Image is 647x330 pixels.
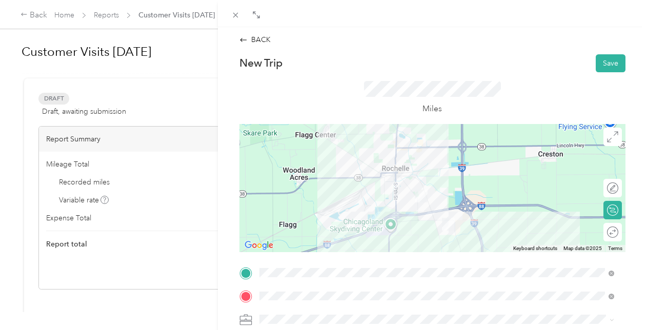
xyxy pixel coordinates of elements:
button: Keyboard shortcuts [513,245,557,252]
span: Map data ©2025 [563,245,602,251]
button: Save [596,54,625,72]
p: New Trip [239,56,282,70]
p: Miles [422,102,442,115]
div: BACK [239,34,271,45]
img: Google [242,239,276,252]
a: Open this area in Google Maps (opens a new window) [242,239,276,252]
a: Terms (opens in new tab) [608,245,622,251]
iframe: Everlance-gr Chat Button Frame [590,273,647,330]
